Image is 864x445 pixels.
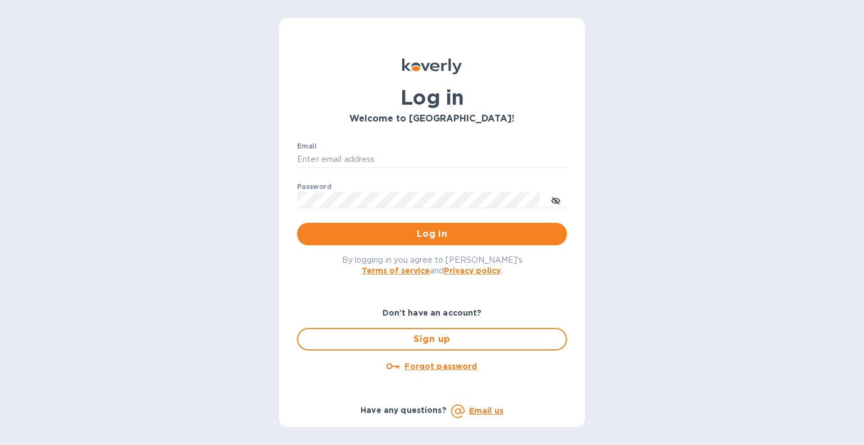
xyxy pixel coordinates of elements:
[402,59,462,74] img: Koverly
[444,266,501,275] a: Privacy policy
[382,308,482,317] b: Don't have an account?
[297,151,567,168] input: Enter email address
[297,183,331,190] label: Password
[404,362,477,371] u: Forgot password
[342,255,523,275] span: By logging in you agree to [PERSON_NAME]'s and .
[297,114,567,124] h3: Welcome to [GEOGRAPHIC_DATA]!
[297,143,317,150] label: Email
[297,86,567,109] h1: Log in
[362,266,430,275] a: Terms of service
[361,406,447,415] b: Have any questions?
[469,406,503,415] a: Email us
[307,332,557,346] span: Sign up
[297,223,567,245] button: Log in
[306,227,558,241] span: Log in
[297,328,567,350] button: Sign up
[544,188,567,211] button: toggle password visibility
